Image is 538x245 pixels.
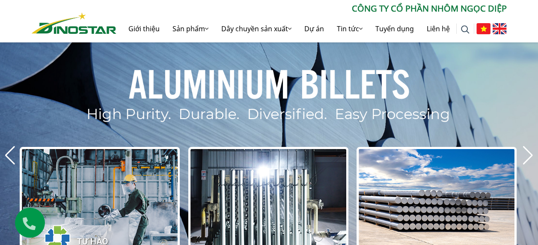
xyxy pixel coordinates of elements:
a: Sản phẩm [166,15,215,42]
a: Nhôm Dinostar [32,11,116,33]
a: Tin tức [330,15,369,42]
img: Nhôm Dinostar [32,12,116,34]
p: CÔNG TY CỔ PHẦN NHÔM NGỌC DIỆP [116,2,507,15]
a: Dự án [298,15,330,42]
a: Dây chuyền sản xuất [215,15,298,42]
a: Giới thiệu [122,15,166,42]
img: Tiếng Việt [476,23,490,34]
a: Liên hệ [420,15,456,42]
div: Next slide [522,146,534,165]
div: Previous slide [4,146,16,165]
img: English [493,23,507,34]
img: search [461,25,470,34]
a: Tuyển dụng [369,15,420,42]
